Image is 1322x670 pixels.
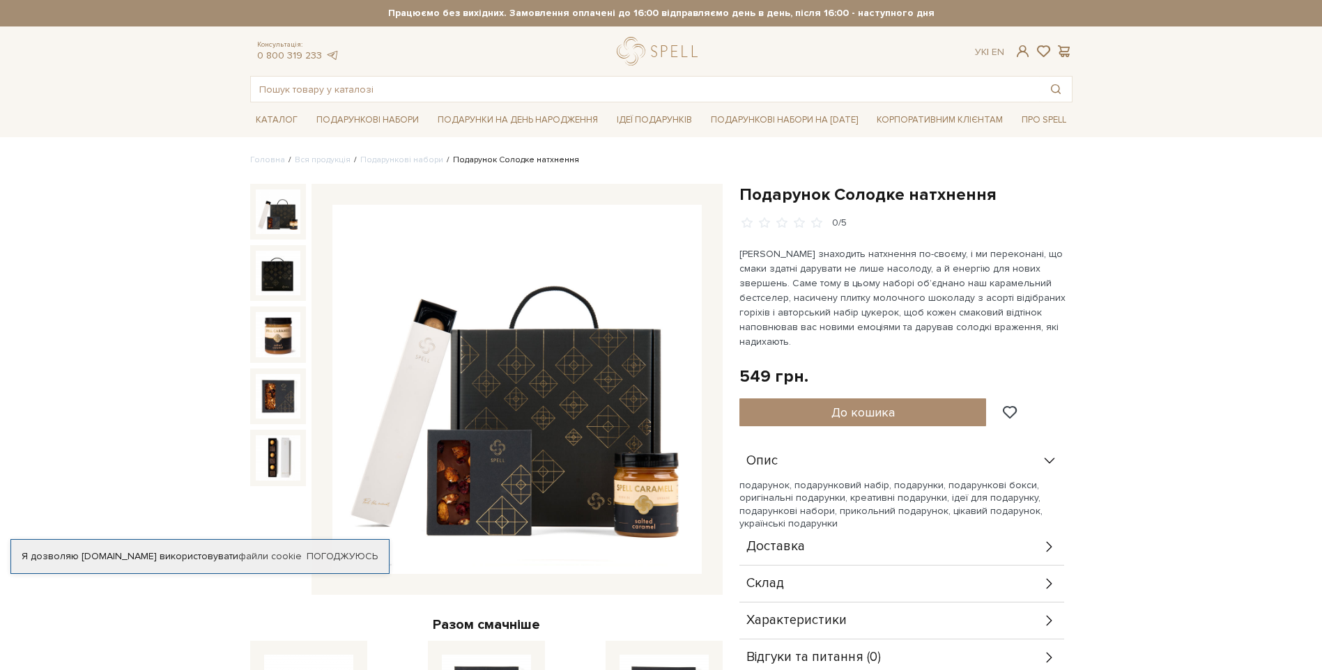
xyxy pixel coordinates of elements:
a: Погоджуюсь [307,550,378,563]
a: telegram [325,49,339,61]
span: Відгуки та питання (0) [746,651,881,664]
a: файли cookie [238,550,302,562]
img: Подарунок Солодке натхнення [256,251,300,295]
div: Я дозволяю [DOMAIN_NAME] використовувати [11,550,389,563]
a: En [992,46,1004,58]
img: Подарунок Солодке натхнення [256,374,300,419]
a: Головна [250,155,285,165]
span: Опис [746,455,778,467]
span: Доставка [746,540,805,553]
img: Подарунок Солодке натхнення [256,189,300,234]
p: подарунок, подарунковий набір, подарунки, подарункові бокси, оригінальні подарунки, креативні под... [739,479,1064,530]
a: Корпоративним клієнтам [871,108,1008,132]
a: Каталог [250,109,303,131]
div: Разом смачніше [250,616,723,634]
li: Подарунок Солодке натхнення [443,154,579,166]
a: Подарунки на День народження [432,109,604,131]
p: [PERSON_NAME] знаходить натхнення по-своєму, і ми переконані, що смаки здатні дарувати не лише на... [739,247,1066,349]
div: Ук [975,46,1004,59]
a: Подарункові набори [311,109,424,131]
h1: Подарунок Солодке натхнення [739,184,1073,205]
div: 549 грн. [739,366,808,387]
button: До кошика [739,398,987,426]
div: 0/5 [832,217,847,230]
span: Консультація: [257,40,339,49]
span: Склад [746,577,784,590]
input: Пошук товару у каталозі [251,77,1040,102]
img: Подарунок Солодке натхнення [256,312,300,357]
img: Подарунок Солодке натхнення [256,435,300,480]
a: 0 800 319 233 [257,49,322,61]
a: Подарункові набори на [DATE] [705,108,863,132]
a: Вся продукція [295,155,351,165]
span: До кошика [831,405,895,420]
a: Про Spell [1016,109,1072,131]
strong: Працюємо без вихідних. Замовлення оплачені до 16:00 відправляємо день в день, після 16:00 - насту... [250,7,1073,20]
a: logo [617,37,704,65]
span: | [987,46,989,58]
a: Подарункові набори [360,155,443,165]
span: Характеристики [746,614,847,627]
img: Подарунок Солодке натхнення [332,205,702,574]
a: Ідеї подарунків [611,109,698,131]
button: Пошук товару у каталозі [1040,77,1072,102]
